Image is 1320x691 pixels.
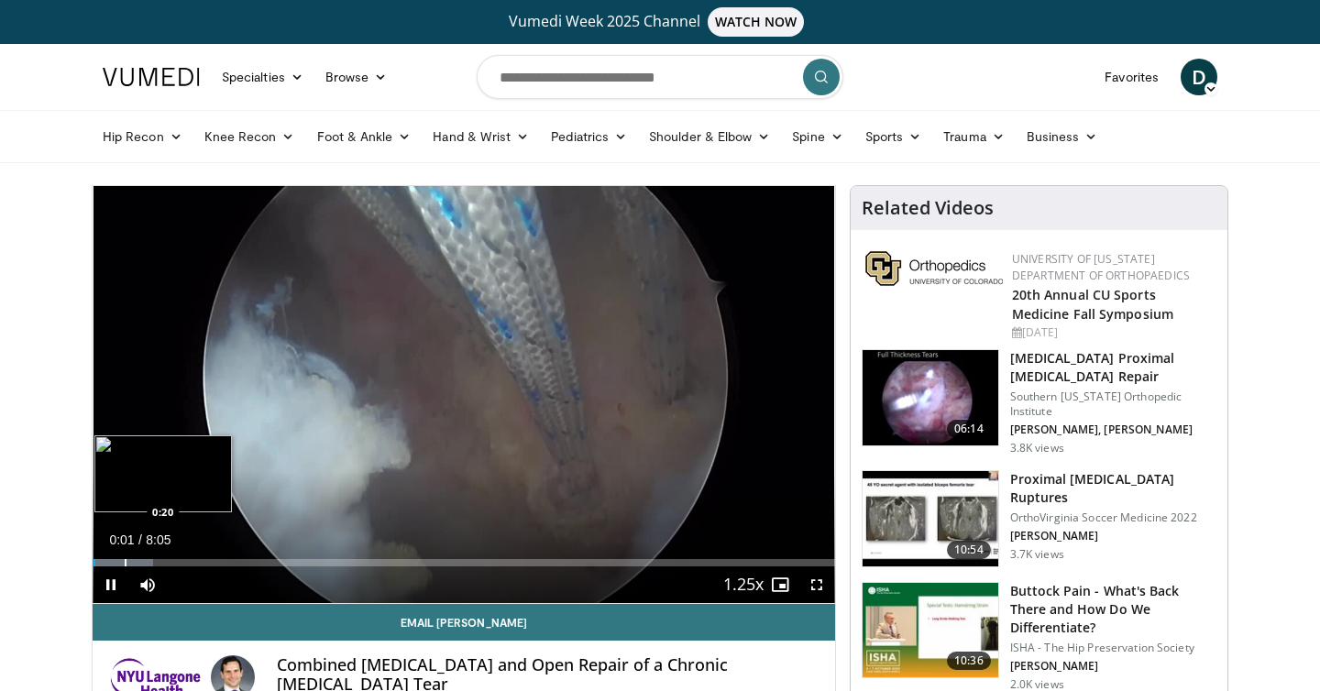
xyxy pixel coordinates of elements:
p: ISHA - The Hip Preservation Society [1010,641,1216,655]
img: 355603a8-37da-49b6-856f-e00d7e9307d3.png.150x105_q85_autocrop_double_scale_upscale_version-0.2.png [865,251,1003,286]
div: [DATE] [1012,324,1213,341]
button: Pause [93,566,129,603]
p: OrthoVirginia Soccer Medicine 2022 [1010,510,1216,525]
h3: Buttock Pain - What's Back There and How Do We Differentiate? [1010,582,1216,637]
h3: [MEDICAL_DATA] Proximal [MEDICAL_DATA] Repair [1010,349,1216,386]
img: 334f698f-c4e5-4b6a-91d6-9ca748fba671.150x105_q85_crop-smart_upscale.jpg [863,471,998,566]
a: Browse [314,59,399,95]
span: / [138,532,142,547]
p: 3.8K views [1010,441,1064,455]
button: Mute [129,566,166,603]
span: WATCH NOW [708,7,805,37]
img: image.jpeg [94,435,232,512]
p: [PERSON_NAME], [PERSON_NAME] [1010,422,1216,437]
button: Fullscreen [798,566,835,603]
a: D [1181,59,1217,95]
p: Southern [US_STATE] Orthopedic Institute [1010,389,1216,419]
button: Playback Rate [725,566,762,603]
a: Favorites [1094,59,1170,95]
span: 8:05 [146,532,170,547]
a: Foot & Ankle [306,118,423,155]
a: Hip Recon [92,118,193,155]
a: 06:14 [MEDICAL_DATA] Proximal [MEDICAL_DATA] Repair Southern [US_STATE] Orthopedic Institute [PER... [862,349,1216,455]
a: Pediatrics [540,118,638,155]
a: Email [PERSON_NAME] [93,604,835,641]
img: VuMedi Logo [103,68,200,86]
a: Trauma [932,118,1016,155]
img: 1f534846-03ec-4301-b14d-224e35840c19.150x105_q85_crop-smart_upscale.jpg [863,583,998,678]
a: Sports [854,118,933,155]
a: Knee Recon [193,118,306,155]
p: [PERSON_NAME] [1010,659,1216,674]
a: 10:54 Proximal [MEDICAL_DATA] Ruptures OrthoVirginia Soccer Medicine 2022 [PERSON_NAME] 3.7K views [862,470,1216,567]
a: Business [1016,118,1109,155]
span: 10:36 [947,652,991,670]
a: Specialties [211,59,314,95]
a: University of [US_STATE] Department of Orthopaedics [1012,251,1190,283]
div: Progress Bar [93,559,835,566]
a: Shoulder & Elbow [638,118,781,155]
a: Spine [781,118,853,155]
a: Hand & Wrist [422,118,540,155]
h3: Proximal [MEDICAL_DATA] Ruptures [1010,470,1216,507]
h4: Related Videos [862,197,994,219]
span: 10:54 [947,541,991,559]
span: 0:01 [109,532,134,547]
img: 668dcac7-6ec7-40eb-8955-8bb7df29e805.150x105_q85_crop-smart_upscale.jpg [863,350,998,445]
p: [PERSON_NAME] [1010,529,1216,543]
a: 20th Annual CU Sports Medicine Fall Symposium [1012,286,1173,323]
button: Enable picture-in-picture mode [762,566,798,603]
video-js: Video Player [93,186,835,604]
input: Search topics, interventions [477,55,843,99]
a: Vumedi Week 2025 ChannelWATCH NOW [105,7,1215,37]
p: 3.7K views [1010,547,1064,562]
span: 06:14 [947,420,991,438]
